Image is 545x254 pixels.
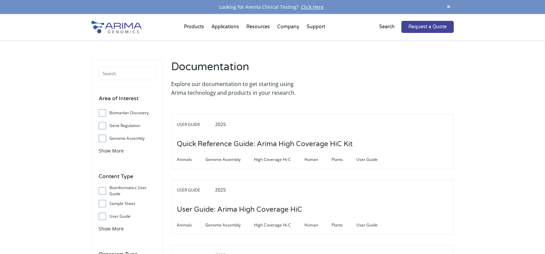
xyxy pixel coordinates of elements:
[356,156,391,164] span: User Guide
[99,94,156,108] h4: Area of Interest
[91,21,142,33] img: Arima-Genomics-logo
[205,156,254,164] span: Genome Assembly
[99,186,156,196] label: Bioinformatics User Guide
[177,156,205,164] span: Animals
[99,199,156,209] label: Sample Sheet
[356,221,391,229] span: User Guide
[99,121,156,131] label: Gene Regulation
[254,156,304,164] span: High Coverage Hi-C
[215,186,226,193] span: 2025
[177,140,353,148] a: Quick Reference Guide: Arima High Coverage HiC Kit
[177,206,302,213] a: User Guide: Arima High Coverage HiC
[171,59,309,80] h2: Documentation
[171,80,309,97] p: Explore our documentation to get starting using Arima technology and products in your research.
[332,156,356,164] span: Plants
[332,221,356,229] span: Plants
[99,108,156,118] label: Biomarker Discovery
[205,221,254,229] span: Genome Assembly
[99,67,156,80] input: Search
[177,134,353,155] h3: Quick Reference Guide: Arima High Coverage HiC Kit
[91,3,454,11] div: Looking for Aventa Clinical Testing?
[304,221,332,229] span: Human
[304,156,332,164] span: Human
[177,221,205,229] span: Animals
[177,186,214,194] span: User Guide
[177,121,214,129] span: User Guide
[379,23,395,31] p: Search
[177,199,302,220] h3: User Guide: Arima High Coverage HiC
[99,172,156,186] h4: Content Type
[99,147,124,154] span: Show More
[99,225,124,232] span: Show More
[254,221,304,229] span: High Coverage Hi-C
[401,21,454,33] a: Request a Quote
[215,121,226,127] span: 2025
[99,211,156,221] label: User Guide
[99,133,156,143] label: Genome Assembly
[298,4,326,10] a: Click Here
